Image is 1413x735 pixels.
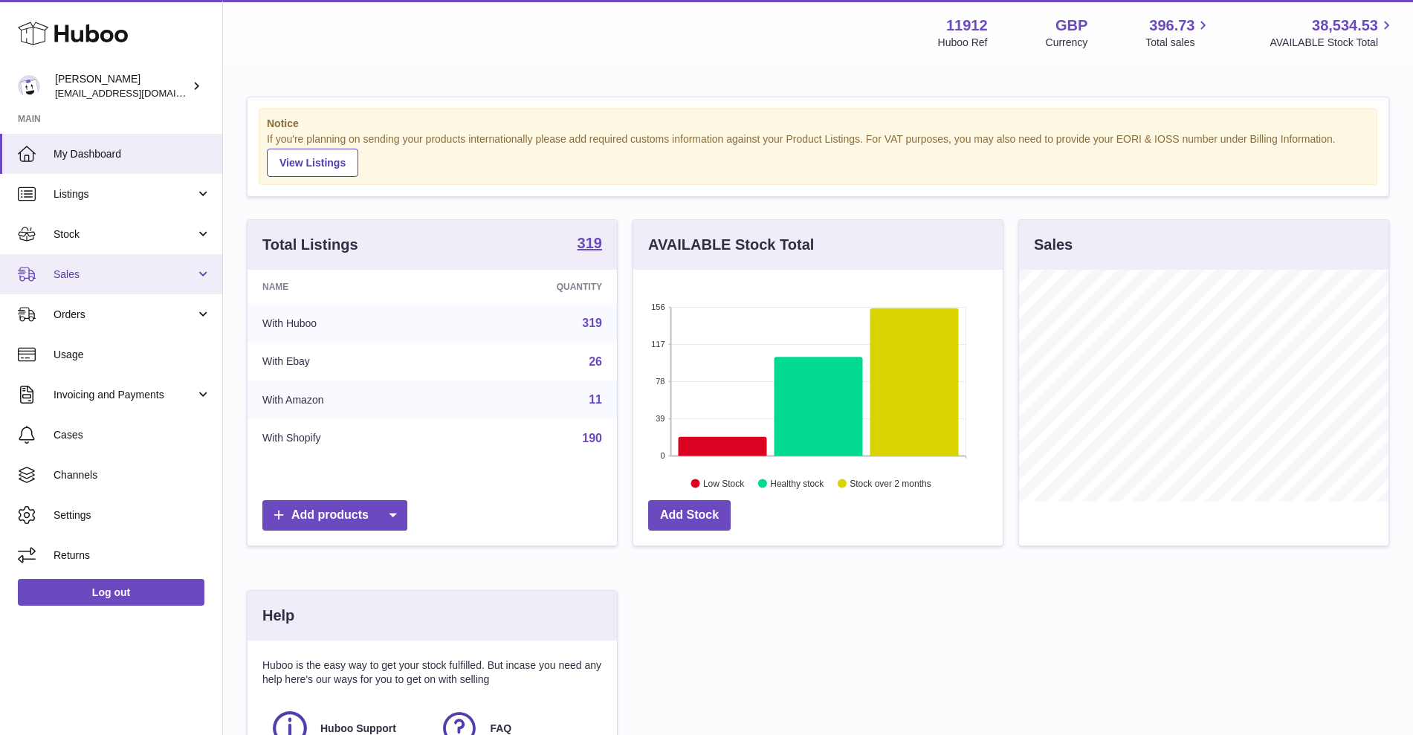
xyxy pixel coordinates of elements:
[1055,16,1087,36] strong: GBP
[54,147,211,161] span: My Dashboard
[648,235,814,255] h3: AVAILABLE Stock Total
[1270,36,1395,50] span: AVAILABLE Stock Total
[55,72,189,100] div: [PERSON_NAME]
[262,606,294,626] h3: Help
[54,308,195,322] span: Orders
[54,227,195,242] span: Stock
[267,149,358,177] a: View Listings
[770,478,824,488] text: Healthy stock
[248,343,450,381] td: With Ebay
[54,548,211,563] span: Returns
[938,36,988,50] div: Huboo Ref
[660,451,665,460] text: 0
[248,270,450,304] th: Name
[651,302,665,311] text: 156
[651,340,665,349] text: 117
[450,270,617,304] th: Quantity
[54,388,195,402] span: Invoicing and Payments
[1145,16,1212,50] a: 396.73 Total sales
[54,187,195,201] span: Listings
[578,236,602,250] strong: 319
[54,428,211,442] span: Cases
[267,117,1369,131] strong: Notice
[54,508,211,522] span: Settings
[656,377,665,386] text: 78
[267,132,1369,177] div: If you're planning on sending your products internationally please add required customs informati...
[656,414,665,423] text: 39
[18,579,204,606] a: Log out
[248,381,450,419] td: With Amazon
[589,393,602,406] a: 11
[1034,235,1073,255] h3: Sales
[1270,16,1395,50] a: 38,534.53 AVAILABLE Stock Total
[578,236,602,253] a: 319
[850,478,931,488] text: Stock over 2 months
[1149,16,1194,36] span: 396.73
[582,317,602,329] a: 319
[262,500,407,531] a: Add products
[262,658,602,687] p: Huboo is the easy way to get your stock fulfilled. But incase you need any help here's our ways f...
[54,468,211,482] span: Channels
[1145,36,1212,50] span: Total sales
[55,87,219,99] span: [EMAIL_ADDRESS][DOMAIN_NAME]
[54,348,211,362] span: Usage
[248,304,450,343] td: With Huboo
[946,16,988,36] strong: 11912
[589,355,602,368] a: 26
[1312,16,1378,36] span: 38,534.53
[248,419,450,458] td: With Shopify
[262,235,358,255] h3: Total Listings
[582,432,602,444] a: 190
[18,75,40,97] img: info@carbonmyride.com
[703,478,745,488] text: Low Stock
[54,268,195,282] span: Sales
[1046,36,1088,50] div: Currency
[648,500,731,531] a: Add Stock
